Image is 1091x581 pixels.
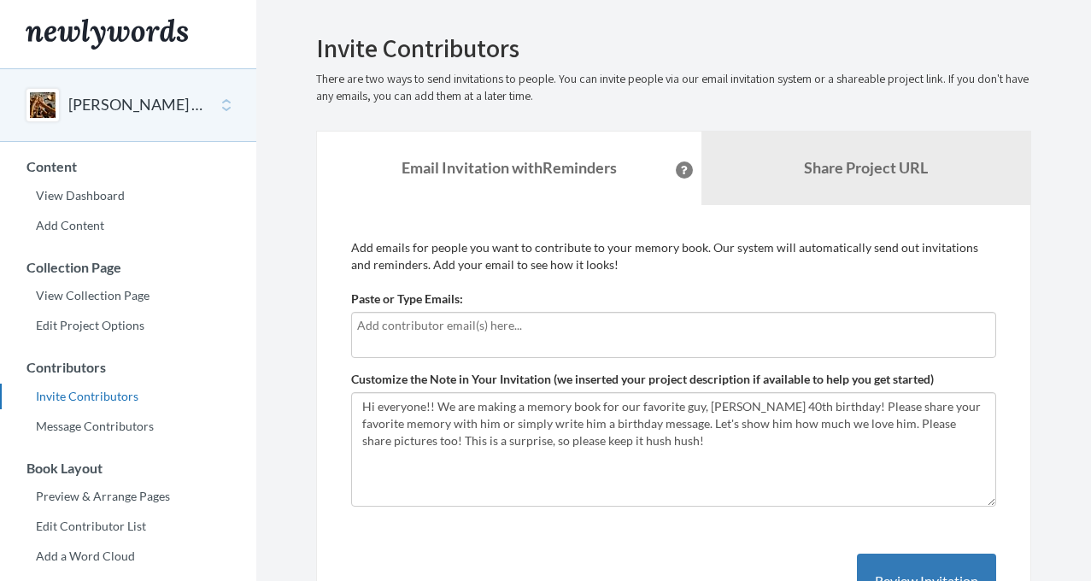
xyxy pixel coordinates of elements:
[351,392,996,507] textarea: Hi everyone!! We are making a memory book for our favorite guy, [PERSON_NAME] 40th birthday! Plea...
[402,158,617,177] strong: Email Invitation with Reminders
[26,19,188,50] img: Newlywords logo
[1,360,256,375] h3: Contributors
[1,159,256,174] h3: Content
[1,461,256,476] h3: Book Layout
[351,290,463,308] label: Paste or Type Emails:
[316,34,1031,62] h2: Invite Contributors
[316,71,1031,105] p: There are two ways to send invitations to people. You can invite people via our email invitation ...
[68,94,207,116] button: [PERSON_NAME] 40th Birthday
[351,371,934,388] label: Customize the Note in Your Invitation (we inserted your project description if available to help ...
[351,239,996,273] p: Add emails for people you want to contribute to your memory book. Our system will automatically s...
[804,158,928,177] b: Share Project URL
[357,316,986,335] input: Add contributor email(s) here...
[1,260,256,275] h3: Collection Page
